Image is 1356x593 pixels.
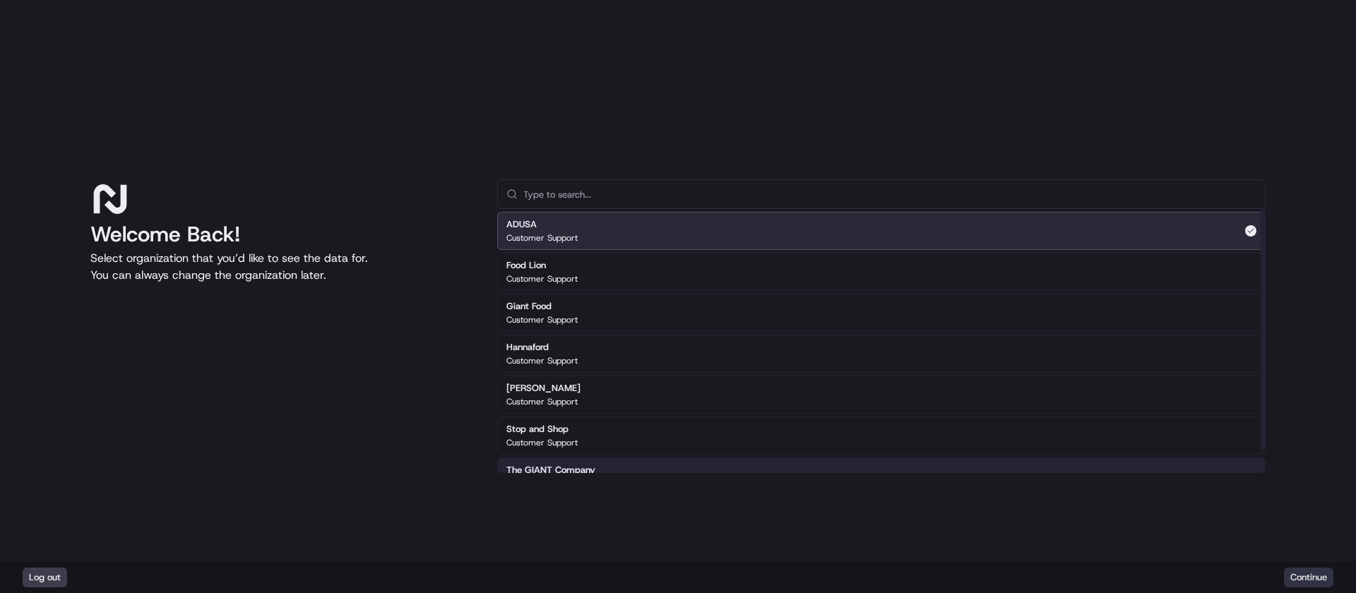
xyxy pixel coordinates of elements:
h2: [PERSON_NAME] [506,382,581,395]
button: Log out [23,568,67,587]
p: Select organization that you’d like to see the data for. You can always change the organization l... [90,250,475,284]
p: Customer Support [506,437,578,448]
div: Suggestions [497,209,1266,498]
h2: Food Lion [506,259,578,272]
p: Customer Support [506,232,578,244]
input: Type to search... [523,180,1256,208]
h2: ADUSA [506,218,578,231]
h2: Stop and Shop [506,423,578,436]
p: Customer Support [506,314,578,325]
p: Customer Support [506,273,578,284]
h2: Hannaford [506,341,578,354]
h1: Welcome Back! [90,222,475,247]
h2: Giant Food [506,300,578,313]
h2: The GIANT Company [506,464,595,477]
p: Customer Support [506,396,578,407]
p: Customer Support [506,355,578,366]
button: Continue [1284,568,1333,587]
